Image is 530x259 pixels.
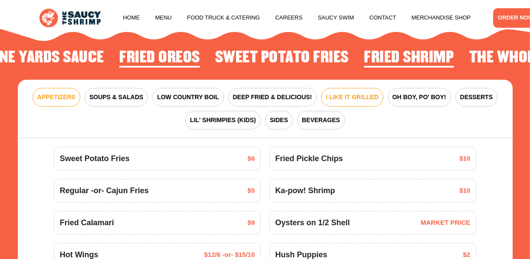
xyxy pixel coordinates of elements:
span: Fried Pickle Chips [275,153,343,165]
span: BEVERAGES [302,116,340,125]
span: OH BOY, PO' BOY! [393,93,446,102]
button: LIL' SHRIMPIES (KIDS) [185,111,261,129]
span: Ka-pow! Shrimp [275,185,335,197]
span: Fried Calamari [60,217,114,229]
button: DEEP FRIED & DELICIOUS! [228,88,317,107]
button: APPETIZERS [33,88,80,107]
a: Merchandise Shop [412,1,471,34]
span: LIL' SHRIMPIES (KIDS) [190,116,256,125]
button: I LIKE IT GRILLED [321,88,383,107]
li: 4 of 4 [215,49,349,68]
h2: Sweet Potato Fries [215,49,349,66]
span: SIDES [270,116,288,125]
button: LOW COUNTRY BOIL [152,88,223,107]
button: BEVERAGES [297,111,345,129]
span: $5 [248,186,255,196]
h2: Fried Shrimp [364,49,454,66]
span: $6 [248,154,255,164]
li: 3 of 4 [119,49,200,68]
span: APPETIZERS [37,93,75,102]
span: LOW COUNTRY BOIL [157,93,219,102]
a: Food Truck & Catering [187,1,260,34]
a: Careers [275,1,302,34]
span: $9 [248,218,255,228]
span: MARKET PRICE [421,218,470,228]
h2: Fried Oreos [119,49,200,66]
span: DEEP FRIED & DELICIOUS! [233,93,312,102]
span: DESSERTS [460,93,493,102]
a: Saucy Swim [318,1,354,34]
a: Menu [155,1,172,34]
li: 1 of 4 [364,49,454,68]
button: DESSERTS [455,88,497,107]
span: I LIKE IT GRILLED [326,93,378,102]
img: logo [39,9,101,27]
span: $10 [459,154,470,164]
span: Oysters on 1/2 Shell [275,217,350,229]
span: Regular -or- Cajun Fries [60,185,149,197]
a: Home [123,1,140,34]
button: OH BOY, PO' BOY! [388,88,451,107]
span: $10 [459,186,470,196]
span: Sweet Potato Fries [60,153,130,165]
button: SIDES [265,111,293,129]
button: SOUPS & SALADS [85,88,148,107]
span: SOUPS & SALADS [89,93,143,102]
a: Contact [370,1,396,34]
